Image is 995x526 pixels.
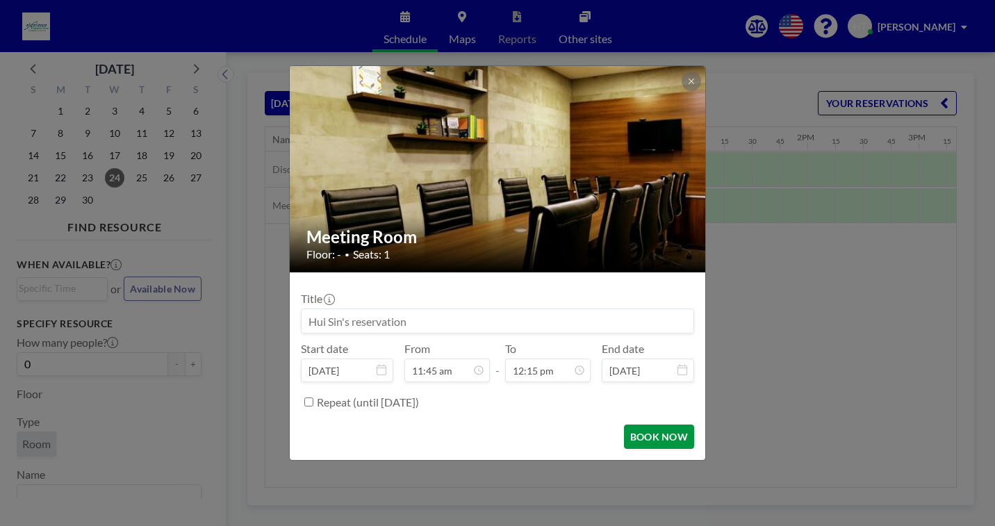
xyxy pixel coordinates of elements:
[505,342,516,356] label: To
[301,342,348,356] label: Start date
[302,309,693,333] input: Hui Sin's reservation
[306,247,341,261] span: Floor: -
[306,227,690,247] h2: Meeting Room
[624,425,694,449] button: BOOK NOW
[317,395,419,409] label: Repeat (until [DATE])
[301,292,334,306] label: Title
[345,249,350,260] span: •
[602,342,644,356] label: End date
[495,347,500,377] span: -
[290,31,707,309] img: 537.jpg
[404,342,430,356] label: From
[353,247,390,261] span: Seats: 1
